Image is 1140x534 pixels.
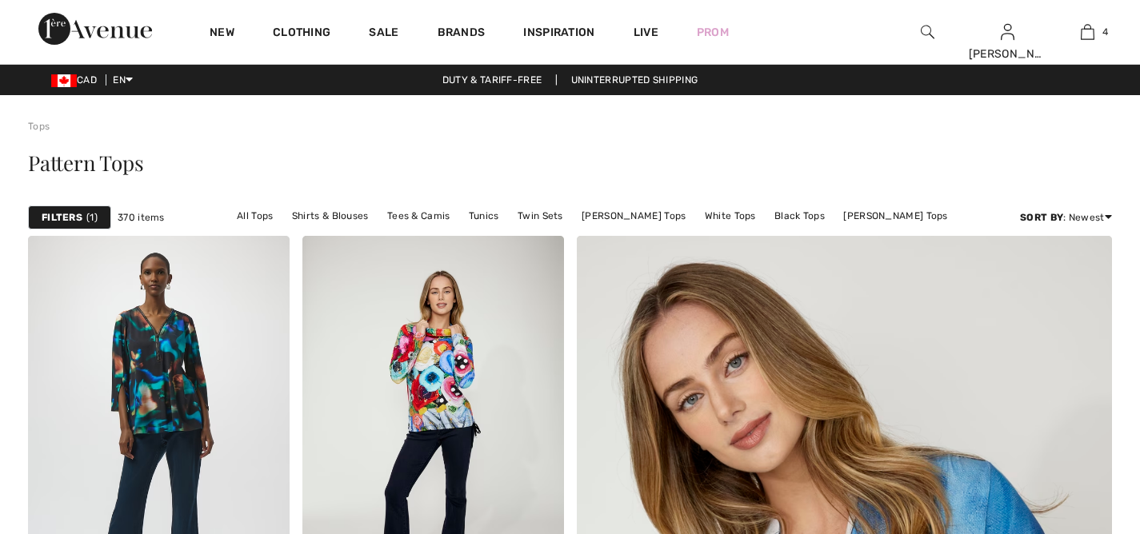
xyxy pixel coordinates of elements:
[1001,22,1014,42] img: My Info
[574,205,694,226] a: [PERSON_NAME] Tops
[461,205,507,226] a: Tunics
[113,74,133,86] span: EN
[273,26,330,42] a: Clothing
[766,205,833,226] a: Black Tops
[1020,212,1063,223] strong: Sort By
[634,24,658,41] a: Live
[1102,25,1108,39] span: 4
[835,205,955,226] a: [PERSON_NAME] Tops
[28,149,143,177] span: Pattern Tops
[379,205,458,226] a: Tees & Camis
[1001,24,1014,39] a: Sign In
[51,74,103,86] span: CAD
[438,26,486,42] a: Brands
[523,26,594,42] span: Inspiration
[969,46,1047,62] div: [PERSON_NAME]
[38,13,152,45] img: 1ère Avenue
[1081,22,1094,42] img: My Bag
[86,210,98,225] span: 1
[1048,22,1126,42] a: 4
[1020,210,1112,225] div: : Newest
[921,22,934,42] img: search the website
[51,74,77,87] img: Canadian Dollar
[369,26,398,42] a: Sale
[42,210,82,225] strong: Filters
[697,24,729,41] a: Prom
[210,26,234,42] a: New
[510,205,571,226] a: Twin Sets
[28,121,50,132] a: Tops
[229,205,281,226] a: All Tops
[284,205,377,226] a: Shirts & Blouses
[697,205,764,226] a: White Tops
[118,210,165,225] span: 370 items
